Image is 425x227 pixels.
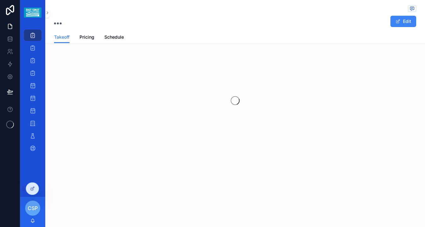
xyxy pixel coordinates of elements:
a: Pricing [80,31,94,44]
span: Schedule [104,34,124,40]
span: Takeoff [54,34,69,40]
a: Takeoff [54,31,69,43]
span: CSP [28,204,38,212]
img: App logo [24,8,41,18]
span: Pricing [80,34,94,40]
div: scrollable content [20,25,45,162]
a: Schedule [104,31,124,44]
button: Edit [390,16,416,27]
